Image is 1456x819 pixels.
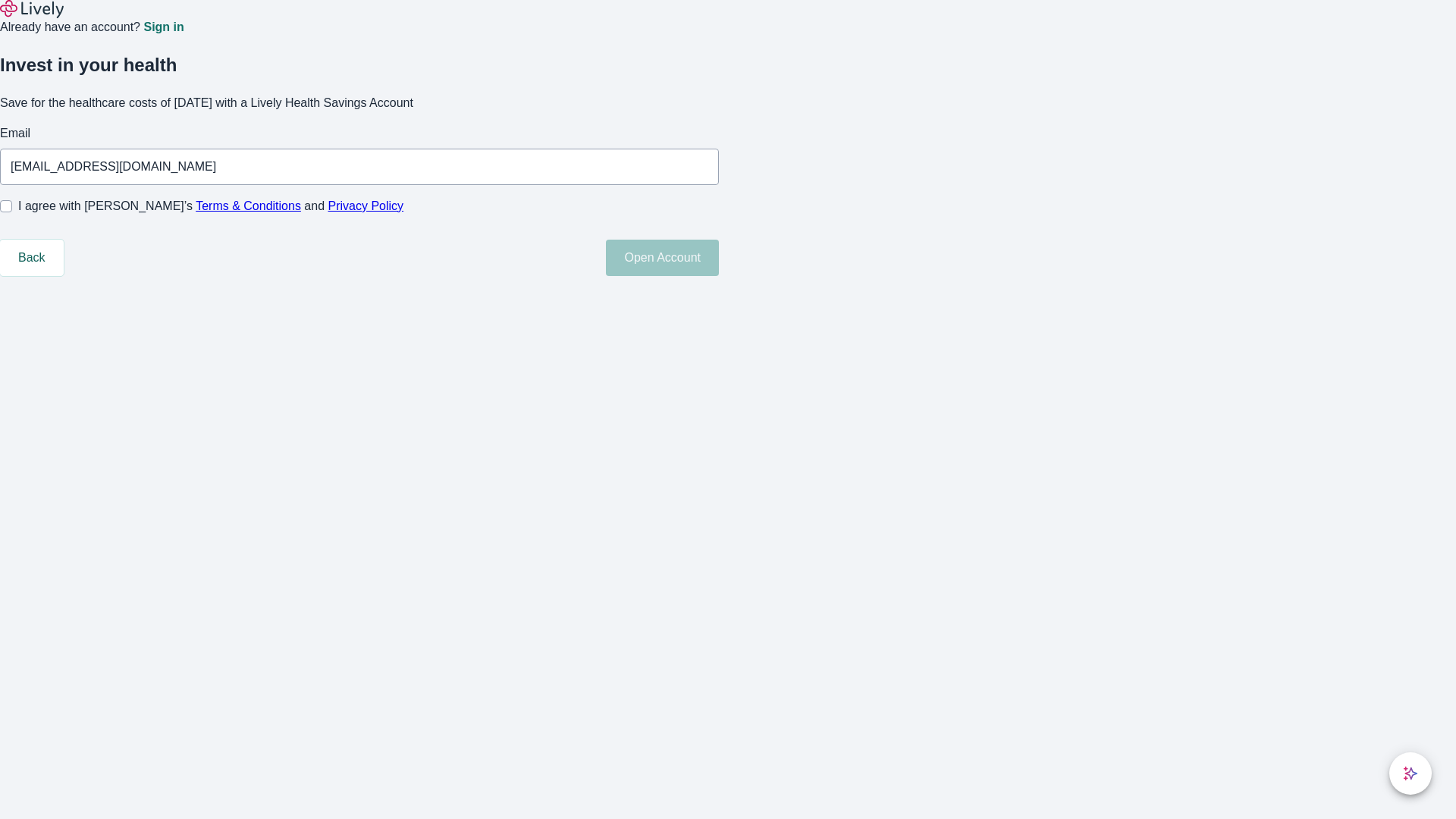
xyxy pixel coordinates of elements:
a: Sign in [143,21,184,33]
a: Privacy Policy [328,199,404,212]
svg: Lively AI Assistant [1403,766,1418,781]
span: I agree with [PERSON_NAME]’s and [18,197,403,215]
button: chat [1389,752,1432,795]
a: Terms & Conditions [196,199,301,212]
